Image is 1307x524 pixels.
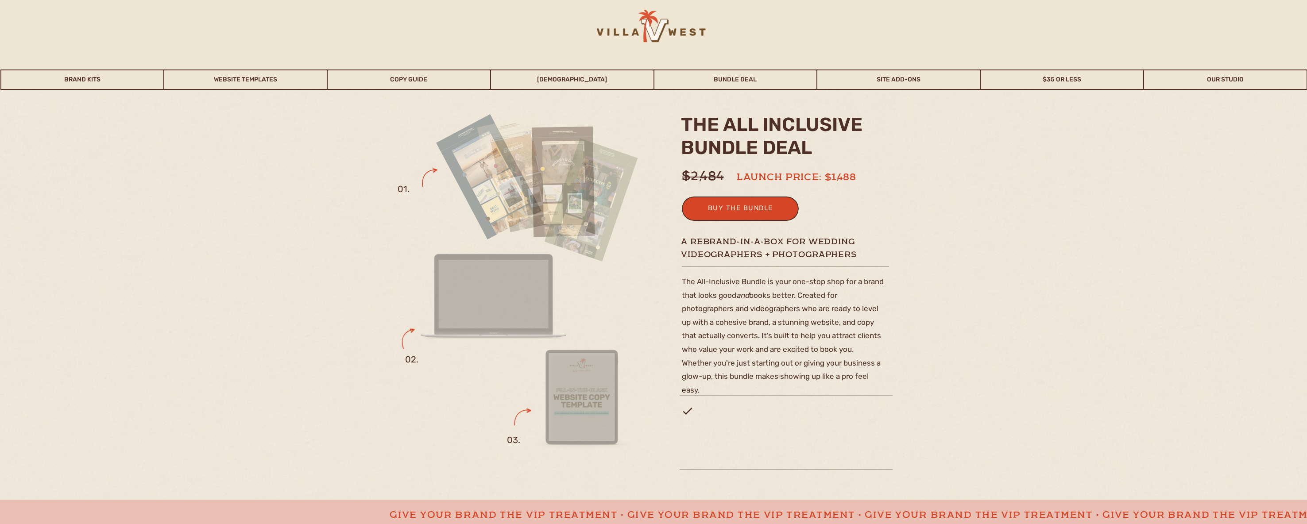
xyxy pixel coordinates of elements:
a: [DEMOGRAPHIC_DATA] [491,69,653,90]
a: Brand Kits [1,69,164,90]
a: Website Templates [164,69,327,90]
a: Copy Guide [328,69,490,90]
h2: 01. [398,182,412,201]
a: $35 or Less [981,69,1143,90]
a: Site Add-Ons [817,69,980,90]
i: and [736,291,749,300]
p: The All-Inclusive Bundle is your one-stop shop for a brand that looks good books better. Created ... [682,275,884,393]
h1: launch price: $1,488 [737,170,872,181]
h2: 02. [405,352,419,371]
h2: the ALL INCLUSIVE BUNDLE deal [681,113,884,165]
h1: A rebrand-in-a-box for wedding videographers + photographers [681,236,892,260]
a: buy the bundle [697,202,784,217]
a: Bundle Deal [654,69,817,90]
h2: 03. [507,433,521,452]
strike: $2,484 [682,171,724,183]
a: Our Studio [1144,69,1307,90]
